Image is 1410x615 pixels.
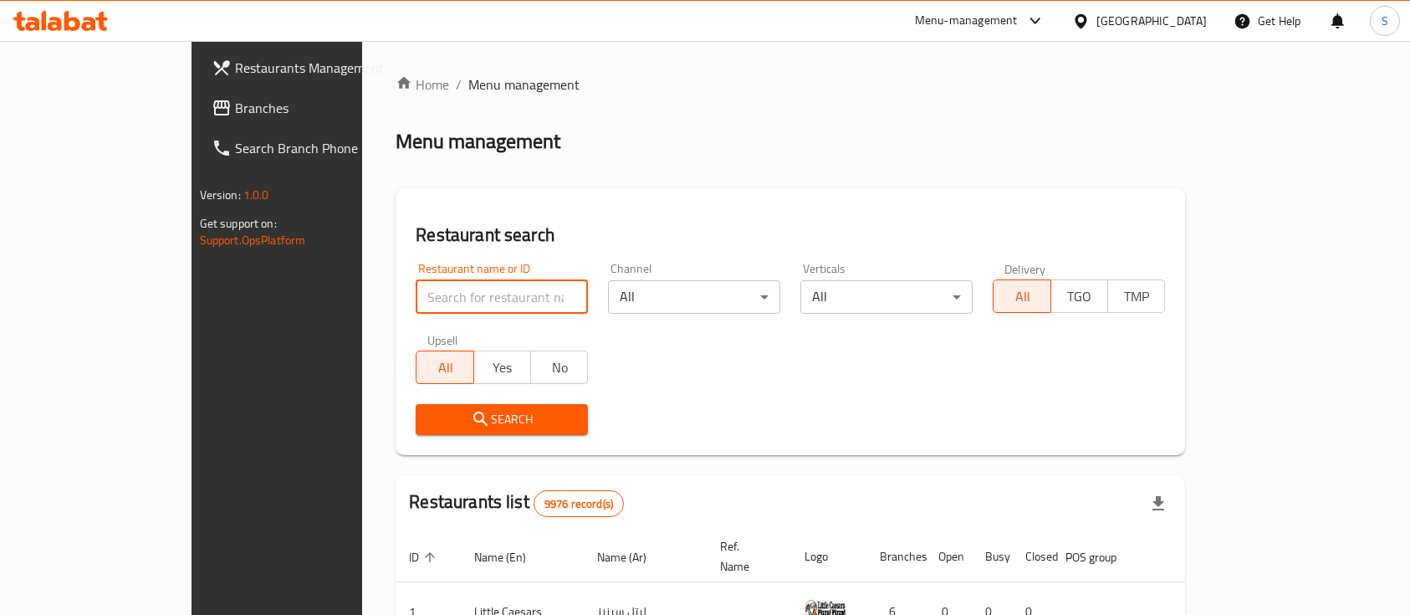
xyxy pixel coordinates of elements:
[1107,279,1165,313] button: TMP
[243,184,269,206] span: 1.0.0
[538,356,581,380] span: No
[427,334,458,346] label: Upsell
[530,351,588,384] button: No
[200,229,306,251] a: Support.OpsPlatform
[468,74,580,95] span: Menu management
[866,531,925,582] th: Branches
[800,280,973,314] div: All
[235,58,414,78] span: Restaurants Management
[423,356,467,380] span: All
[396,128,560,155] h2: Menu management
[198,88,427,128] a: Branches
[925,531,972,582] th: Open
[608,280,780,314] div: All
[409,547,441,567] span: ID
[1004,263,1046,274] label: Delivery
[993,279,1050,313] button: All
[534,496,623,512] span: 9976 record(s)
[416,280,588,314] input: Search for restaurant name or ID..
[235,98,414,118] span: Branches
[198,128,427,168] a: Search Branch Phone
[429,409,575,430] span: Search
[200,184,241,206] span: Version:
[791,531,866,582] th: Logo
[473,351,531,384] button: Yes
[416,404,588,435] button: Search
[1096,12,1207,30] div: [GEOGRAPHIC_DATA]
[597,547,668,567] span: Name (Ar)
[915,11,1018,31] div: Menu-management
[396,74,1185,95] nav: breadcrumb
[1065,547,1138,567] span: POS group
[416,351,473,384] button: All
[409,489,624,517] h2: Restaurants list
[481,356,524,380] span: Yes
[1012,531,1052,582] th: Closed
[1382,12,1388,30] span: S
[1115,284,1158,309] span: TMP
[474,547,548,567] span: Name (En)
[416,223,1165,248] h2: Restaurant search
[456,74,462,95] li: /
[235,138,414,158] span: Search Branch Phone
[1138,484,1178,524] div: Export file
[198,48,427,88] a: Restaurants Management
[200,213,277,234] span: Get support on:
[1058,284,1101,309] span: TGO
[534,490,624,517] div: Total records count
[720,536,771,577] span: Ref. Name
[1000,284,1044,309] span: All
[972,531,1012,582] th: Busy
[1050,279,1108,313] button: TGO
